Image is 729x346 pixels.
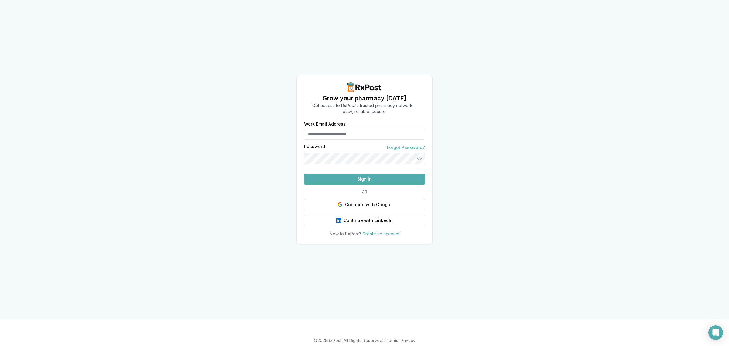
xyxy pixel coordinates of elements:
a: Create an account [362,231,399,236]
h1: Grow your pharmacy [DATE] [312,94,417,102]
button: Show password [414,153,425,164]
label: Password [304,144,325,151]
div: Open Intercom Messenger [708,325,723,340]
img: Google [338,202,343,207]
p: Get access to RxPost's trusted pharmacy network— easy, reliable, secure. [312,102,417,115]
span: New to RxPost? [330,231,361,236]
img: LinkedIn [336,218,341,223]
button: Sign In [304,174,425,185]
a: Privacy [401,338,416,343]
a: Terms [386,338,398,343]
img: RxPost Logo [345,82,384,92]
button: Continue with LinkedIn [304,215,425,226]
label: Work Email Address [304,122,425,126]
button: Continue with Google [304,199,425,210]
a: Forgot Password? [387,144,425,151]
span: OR [359,189,370,194]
